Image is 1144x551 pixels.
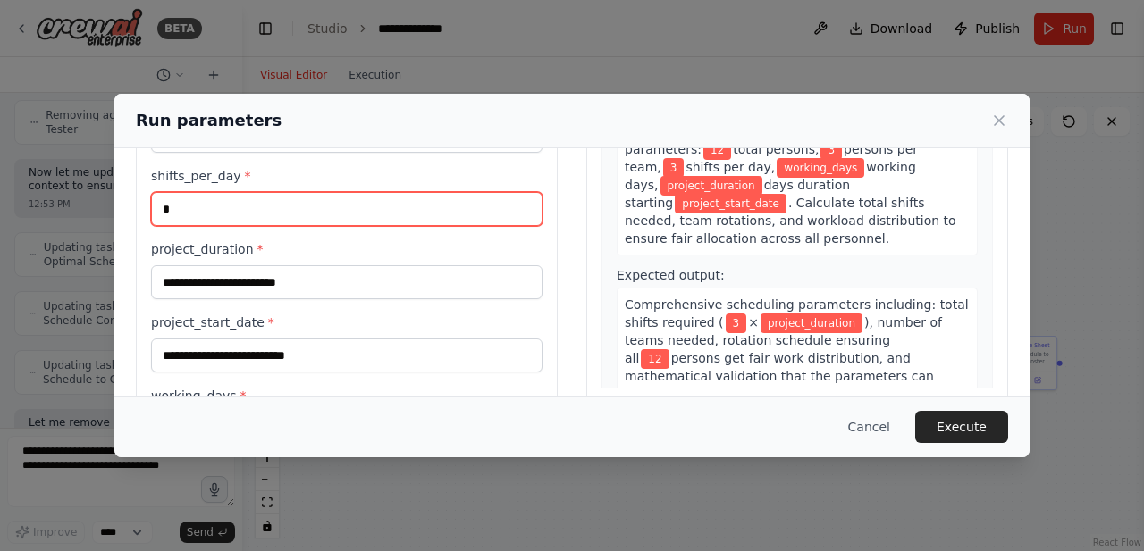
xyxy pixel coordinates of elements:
[820,140,842,160] span: Variable: persons_per_team
[761,313,862,333] span: Variable: project_duration
[625,178,850,210] span: days duration starting
[151,387,543,405] label: working_days
[151,240,543,258] label: project_duration
[625,142,918,174] span: persons per team,
[625,124,851,156] span: Analyze and prepare the scheduling parameters:
[151,313,543,331] label: project_start_date
[625,196,956,246] span: . Calculate total shifts needed, team rotations, and workload distribution to ensure fair allocat...
[136,108,282,133] h2: Run parameters
[151,167,543,185] label: shifts_per_day
[675,194,786,213] span: Variable: project_start_date
[625,315,942,365] span: ), number of teams needed, rotation schedule ensuring all
[726,313,747,333] span: Variable: shifts_per_day
[834,411,904,443] button: Cancel
[686,160,775,174] span: shifts per day,
[625,160,916,192] span: working days,
[641,349,669,369] span: Variable: total_persons_available
[625,351,934,401] span: persons get fair work distribution, and mathematical validation that the parameters can create a ...
[703,140,731,160] span: Variable: total_persons_available
[915,411,1008,443] button: Execute
[748,315,759,330] span: ×
[625,297,969,330] span: Comprehensive scheduling parameters including: total shifts required (
[777,158,864,178] span: Variable: working_days
[660,176,762,196] span: Variable: project_duration
[733,142,819,156] span: total persons,
[617,268,725,282] span: Expected output:
[663,158,685,178] span: Variable: shifts_per_day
